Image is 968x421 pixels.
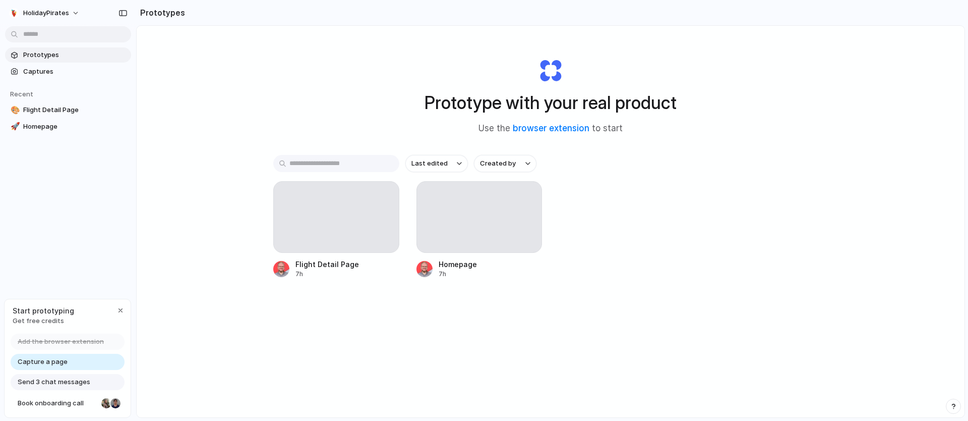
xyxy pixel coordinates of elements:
[23,122,127,132] span: Homepage
[109,397,122,409] div: Christian Iacullo
[478,122,623,135] span: Use the to start
[136,7,185,19] h2: Prototypes
[295,270,359,279] div: 7h
[5,102,131,118] a: 🎨Flight Detail Page
[513,123,589,133] a: browser extension
[5,5,85,21] button: HolidayPirates
[5,119,131,134] a: 🚀Homepage
[480,159,516,169] span: Created by
[474,155,536,172] button: Created by
[405,155,468,172] button: Last edited
[439,259,477,270] div: Homepage
[11,104,18,116] div: 🎨
[5,47,131,63] a: Prototypes
[11,395,125,411] a: Book onboarding call
[13,305,74,316] span: Start prototyping
[23,67,127,77] span: Captures
[18,377,90,387] span: Send 3 chat messages
[439,270,477,279] div: 7h
[411,159,448,169] span: Last edited
[18,337,104,347] span: Add the browser extension
[100,397,112,409] div: Nicole Kubica
[295,259,359,270] div: Flight Detail Page
[23,50,127,60] span: Prototypes
[10,90,33,98] span: Recent
[9,122,19,132] button: 🚀
[416,181,542,279] a: Homepage7h
[18,398,97,408] span: Book onboarding call
[5,64,131,79] a: Captures
[9,105,19,115] button: 🎨
[13,316,74,326] span: Get free credits
[425,89,677,116] h1: Prototype with your real product
[23,105,127,115] span: Flight Detail Page
[273,181,399,279] a: Flight Detail Page7h
[18,357,68,367] span: Capture a page
[23,8,69,18] span: HolidayPirates
[11,121,18,132] div: 🚀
